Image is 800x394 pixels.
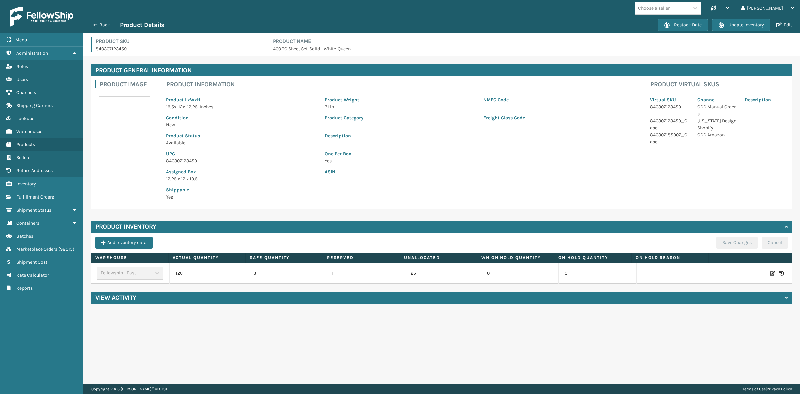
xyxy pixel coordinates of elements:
i: Inventory History [779,270,784,277]
td: 126 [169,263,247,284]
span: Inventory [16,181,36,187]
p: Virtual SKU [650,96,689,103]
p: 840307185907_Case [650,131,689,145]
label: Unallocated [404,255,473,261]
label: On Hold Quantity [558,255,627,261]
p: Product LxWxH [166,96,317,103]
p: 12.25 x 12 x 19.5 [166,175,317,182]
span: ( 98015 ) [58,246,74,252]
p: 1 [331,270,397,277]
td: 0 [558,263,636,284]
span: Shipment Cost [16,259,47,265]
label: Reserved [327,255,396,261]
p: 840307123459_Case [650,117,689,131]
h4: Product Image [100,80,154,88]
p: - [325,121,475,128]
button: Add inventory data [95,237,153,249]
span: 12.25 [187,104,198,110]
span: Fulfillment Orders [16,194,54,200]
p: Freight Class Code [483,114,634,121]
img: logo [10,7,73,27]
p: 400 TC Sheet Set-Solid - White-Queen [273,45,792,52]
p: 840307123459 [650,103,689,110]
p: CDD Manual Orders [697,103,737,117]
span: Products [16,142,35,147]
span: Inches [200,104,213,110]
span: 12 x [178,104,185,110]
button: Back [89,22,120,28]
img: 51104088640_40f294f443_o-scaled-700x700.jpg [99,93,150,99]
p: CDD Amazon [697,131,737,138]
span: Return Addresses [16,168,53,173]
button: Edit [774,22,794,28]
label: Warehouse [95,255,164,261]
button: Cancel [762,237,788,249]
h4: Product General Information [91,64,792,76]
p: Description [325,132,634,139]
h4: Product Inventory [95,223,156,231]
p: NMFC Code [483,96,634,103]
p: Channel [697,96,737,103]
p: Product Weight [325,96,475,103]
p: Yes [325,157,634,164]
span: Menu [15,37,27,43]
span: Lookups [16,116,34,121]
p: 840307123459 [96,45,261,52]
div: Choose a seller [638,5,670,12]
p: Shippable [166,186,317,193]
p: 840307123459 [166,157,317,164]
i: Edit [770,270,775,277]
h3: Product Details [120,21,164,29]
span: Administration [16,50,48,56]
p: Available [166,139,317,146]
h4: Product SKU [96,37,261,45]
span: 19.5 x [166,104,176,110]
p: Product Category [325,114,475,121]
a: Terms of Use [743,387,766,391]
p: Condition [166,114,317,121]
p: Product Status [166,132,317,139]
button: Update Inventory [712,19,770,31]
a: Privacy Policy [767,387,792,391]
label: Safe Quantity [250,255,319,261]
h4: Product Virtual SKUs [650,80,788,88]
span: Shipment Status [16,207,51,213]
label: WH On hold quantity [481,255,550,261]
span: Reports [16,285,33,291]
p: ASIN [325,168,634,175]
span: Containers [16,220,39,226]
h4: Product Information [166,80,638,88]
button: Save Changes [716,237,758,249]
p: UPC [166,150,317,157]
p: Description [745,96,784,103]
label: Actual Quantity [173,255,242,261]
p: New [166,121,317,128]
span: Shipping Carriers [16,103,53,108]
p: Copyright 2023 [PERSON_NAME]™ v 1.0.191 [91,384,167,394]
span: 31 lb [325,104,334,110]
td: 0 [481,263,559,284]
button: Restock Date [658,19,708,31]
p: One Per Box [325,150,634,157]
p: [US_STATE] Design Shopify [697,117,737,131]
span: Warehouses [16,129,42,134]
label: On Hold Reason [636,255,705,261]
span: Channels [16,90,36,95]
h4: View Activity [95,294,136,302]
div: | [743,384,792,394]
h4: Product Name [273,37,792,45]
p: Assigned Box [166,168,317,175]
span: Sellers [16,155,30,160]
p: Yes [166,193,317,201]
span: Batches [16,233,33,239]
span: Rate Calculator [16,272,49,278]
span: Roles [16,64,28,69]
td: 3 [247,263,325,284]
td: 125 [403,263,481,284]
span: Marketplace Orders [16,246,57,252]
span: Users [16,77,28,82]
